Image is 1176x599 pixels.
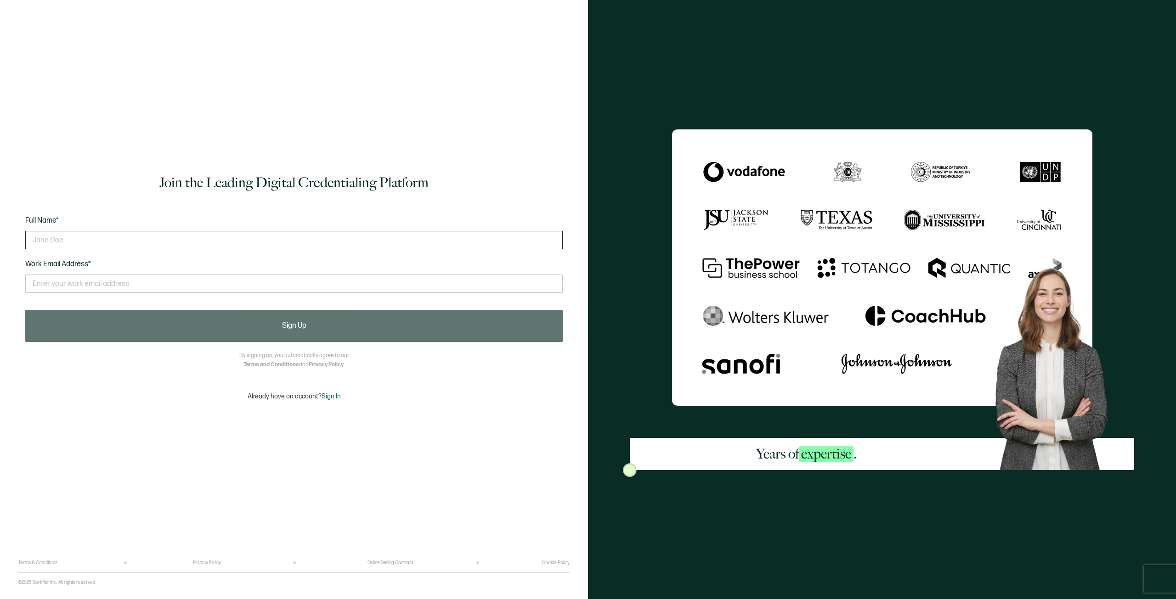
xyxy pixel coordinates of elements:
[25,231,563,249] input: Jane Doe
[159,174,429,192] h1: Join the Leading Digital Credentialing Platform
[1130,555,1176,599] iframe: Chat Widget
[756,445,857,463] h2: Years of .
[983,258,1134,470] img: Sertifier Signup - Years of <span class="strong-h">expertise</span>. Hero
[367,560,413,565] a: Online Selling Contract
[18,560,57,565] a: Terms & Conditions
[282,322,306,330] span: Sign Up
[248,392,341,400] p: Already have an account?
[799,446,854,462] span: expertise
[25,260,91,269] span: Work Email Address*
[25,310,563,342] button: Sign Up
[623,463,637,477] img: Sertifier Signup
[25,274,563,293] input: Enter your work email address
[309,361,344,368] a: Privacy Policy
[18,580,96,585] p: ©2025 Sertifier Inc.. All rights reserved.
[672,129,1092,406] img: Sertifier Signup - Years of <span class="strong-h">expertise</span>.
[243,361,299,368] a: Terms and Conditions
[542,560,570,565] a: Cookie Policy
[322,392,341,400] span: Sign In
[193,560,221,565] a: Privacy Policy
[239,351,349,369] p: By signing up, you automatically agree to our and .
[25,216,59,225] span: Full Name*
